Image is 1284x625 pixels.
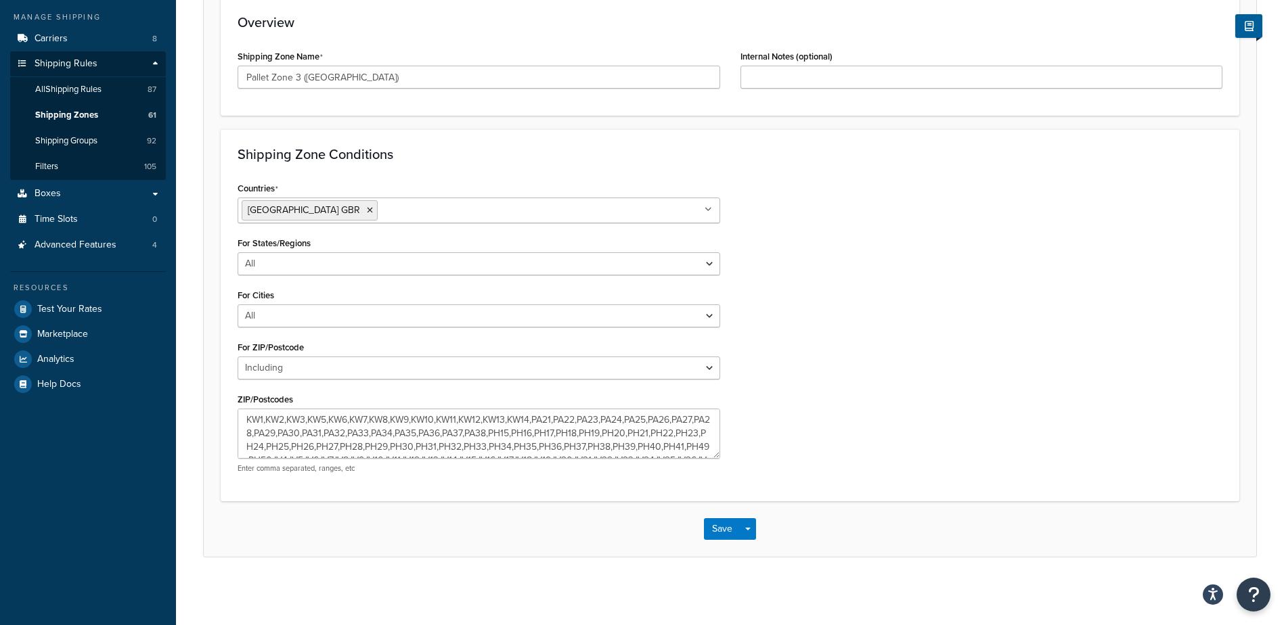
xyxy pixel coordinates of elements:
span: 61 [148,110,156,121]
span: 105 [144,161,156,172]
li: Shipping Rules [10,51,166,180]
button: Save [704,518,740,540]
span: Carriers [35,33,68,45]
div: Manage Shipping [10,11,166,23]
li: Carriers [10,26,166,51]
textarea: KW1,KW2,KW3,KW5,KW6,KW7,KW8,KW9,KW10,KW11,KW12,KW13,KW14,PA21,PA22,PA23,PA24,PA25,PA26,PA27,PA28,... [238,409,720,459]
span: Shipping Zones [35,110,98,121]
span: Marketplace [37,329,88,340]
a: Boxes [10,181,166,206]
span: 92 [147,135,156,147]
h3: Shipping Zone Conditions [238,147,1222,162]
a: Filters105 [10,154,166,179]
a: Time Slots0 [10,207,166,232]
a: Marketplace [10,322,166,346]
a: Shipping Groups92 [10,129,166,154]
label: Shipping Zone Name [238,51,323,62]
li: Advanced Features [10,233,166,258]
span: 0 [152,214,157,225]
span: 4 [152,239,157,251]
label: Countries [238,183,278,194]
a: Carriers8 [10,26,166,51]
a: Help Docs [10,372,166,396]
li: Filters [10,154,166,179]
span: Shipping Rules [35,58,97,70]
span: Analytics [37,354,74,365]
label: For ZIP/Postcode [238,342,304,352]
span: Test Your Rates [37,304,102,315]
a: AllShipping Rules87 [10,77,166,102]
label: For Cities [238,290,274,300]
span: 87 [148,84,156,95]
span: 8 [152,33,157,45]
span: All Shipping Rules [35,84,102,95]
h3: Overview [238,15,1222,30]
button: Show Help Docs [1235,14,1262,38]
button: Open Resource Center [1237,578,1270,611]
a: Shipping Rules [10,51,166,76]
span: Time Slots [35,214,78,225]
li: Time Slots [10,207,166,232]
a: Analytics [10,347,166,371]
p: Enter comma separated, ranges, etc [238,463,720,473]
li: Shipping Groups [10,129,166,154]
label: ZIP/Postcodes [238,394,293,404]
span: Advanced Features [35,239,116,251]
span: [GEOGRAPHIC_DATA] GBR [248,203,360,217]
a: Advanced Features4 [10,233,166,258]
span: Shipping Groups [35,135,97,147]
div: Resources [10,282,166,294]
label: Internal Notes (optional) [740,51,833,62]
a: Test Your Rates [10,297,166,321]
span: Help Docs [37,379,81,390]
label: For States/Regions [238,238,311,248]
li: Shipping Zones [10,103,166,128]
a: Shipping Zones61 [10,103,166,128]
span: Boxes [35,188,61,200]
span: Filters [35,161,58,172]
